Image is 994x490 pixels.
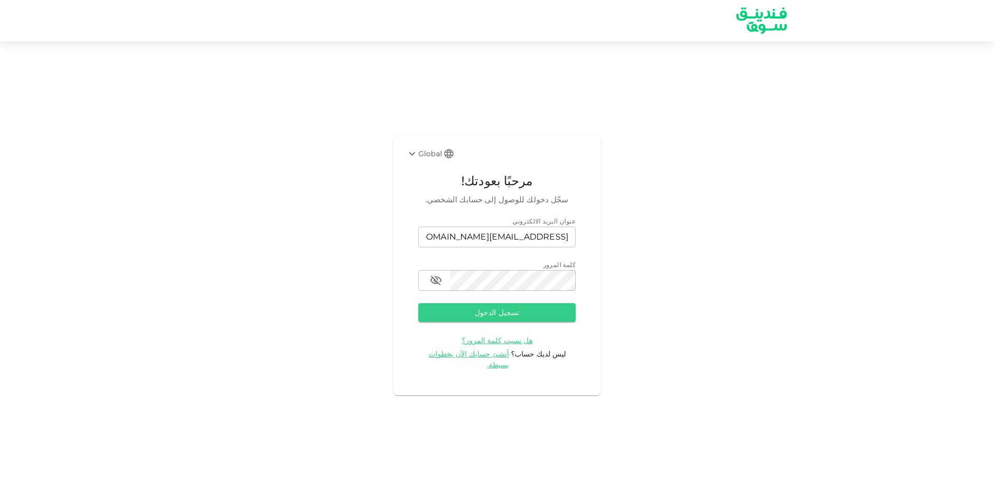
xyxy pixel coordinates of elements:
span: عنوان البريد الالكتروني [513,217,576,225]
input: email [418,227,576,247]
img: logo [723,1,800,40]
a: logo [731,1,792,40]
div: Global [406,147,442,160]
span: أنشئ حسابك الآن بخطوات بسيطة. [429,349,509,369]
span: سجّل دخولك للوصول إلى حسابك الشخصي. [418,194,576,206]
button: تسجيل الدخول [418,303,576,322]
span: كلمة المرور [543,261,576,269]
span: مرحبًا بعودتك! [418,171,576,191]
a: هل نسيت كلمة المرور؟ [462,335,533,345]
input: password [450,270,576,291]
span: ليس لديك حساب؟ [511,349,566,359]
